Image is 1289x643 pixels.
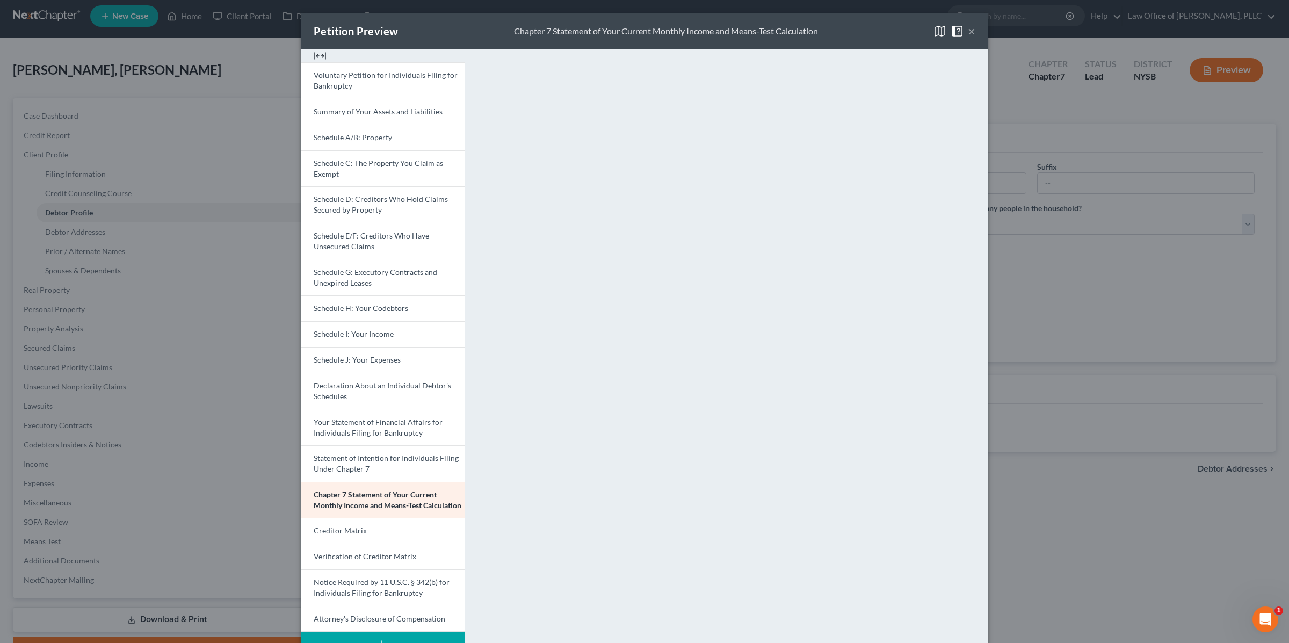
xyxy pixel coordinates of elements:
a: Creditor Matrix [301,518,465,544]
span: Chapter 7 Statement of Your Current Monthly Income and Means-Test Calculation [314,490,461,510]
span: 1 [1274,606,1283,615]
span: Attorney's Disclosure of Compensation [314,614,445,623]
span: Verification of Creditor Matrix [314,552,416,561]
a: Schedule J: Your Expenses [301,347,465,373]
img: help-close-5ba153eb36485ed6c1ea00a893f15db1cb9b99d6cae46e1a8edb6c62d00a1a76.svg [951,25,964,38]
span: Creditor Matrix [314,526,367,535]
span: Statement of Intention for Individuals Filing Under Chapter 7 [314,453,459,473]
a: Verification of Creditor Matrix [301,544,465,569]
a: Schedule I: Your Income [301,321,465,347]
a: Voluntary Petition for Individuals Filing for Bankruptcy [301,62,465,99]
a: Schedule H: Your Codebtors [301,295,465,321]
a: Summary of Your Assets and Liabilities [301,99,465,125]
span: Schedule C: The Property You Claim as Exempt [314,158,443,178]
a: Schedule D: Creditors Who Hold Claims Secured by Property [301,186,465,223]
iframe: <object ng-attr-data='[URL][DOMAIN_NAME]' type='application/pdf' width='100%' height='975px'></ob... [484,58,980,582]
img: map-close-ec6dd18eec5d97a3e4237cf27bb9247ecfb19e6a7ca4853eab1adfd70aa1fa45.svg [933,25,946,38]
a: Schedule A/B: Property [301,125,465,150]
a: Schedule C: The Property You Claim as Exempt [301,150,465,187]
span: Declaration About an Individual Debtor's Schedules [314,381,451,401]
div: Chapter 7 Statement of Your Current Monthly Income and Means-Test Calculation [514,25,818,38]
span: Schedule E/F: Creditors Who Have Unsecured Claims [314,231,429,251]
a: Chapter 7 Statement of Your Current Monthly Income and Means-Test Calculation [301,482,465,518]
a: Schedule E/F: Creditors Who Have Unsecured Claims [301,223,465,259]
span: Schedule G: Executory Contracts and Unexpired Leases [314,268,437,287]
a: Declaration About an Individual Debtor's Schedules [301,373,465,409]
span: Your Statement of Financial Affairs for Individuals Filing for Bankruptcy [314,417,443,437]
button: × [968,25,975,38]
span: Schedule H: Your Codebtors [314,304,408,313]
span: Schedule D: Creditors Who Hold Claims Secured by Property [314,194,448,214]
span: Schedule J: Your Expenses [314,355,401,364]
span: Schedule I: Your Income [314,329,394,338]
span: Schedule A/B: Property [314,133,392,142]
div: Petition Preview [314,24,398,39]
a: Statement of Intention for Individuals Filing Under Chapter 7 [301,445,465,482]
a: Your Statement of Financial Affairs for Individuals Filing for Bankruptcy [301,409,465,445]
a: Attorney's Disclosure of Compensation [301,606,465,632]
iframe: Intercom live chat [1252,606,1278,632]
span: Voluntary Petition for Individuals Filing for Bankruptcy [314,70,458,90]
a: Notice Required by 11 U.S.C. § 342(b) for Individuals Filing for Bankruptcy [301,569,465,606]
span: Summary of Your Assets and Liabilities [314,107,443,116]
span: Notice Required by 11 U.S.C. § 342(b) for Individuals Filing for Bankruptcy [314,577,450,597]
a: Schedule G: Executory Contracts and Unexpired Leases [301,259,465,295]
img: expand-e0f6d898513216a626fdd78e52531dac95497ffd26381d4c15ee2fc46db09dca.svg [314,49,327,62]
